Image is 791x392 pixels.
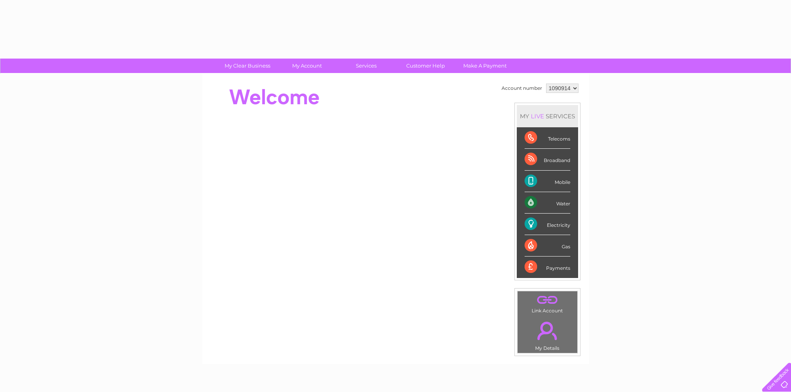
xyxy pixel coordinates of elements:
[393,59,458,73] a: Customer Help
[215,59,280,73] a: My Clear Business
[525,192,570,214] div: Water
[500,82,544,95] td: Account number
[517,291,578,315] td: Link Account
[520,293,575,307] a: .
[525,149,570,170] div: Broadband
[275,59,339,73] a: My Account
[334,59,398,73] a: Services
[517,315,578,353] td: My Details
[525,235,570,257] div: Gas
[453,59,517,73] a: Make A Payment
[525,214,570,235] div: Electricity
[529,112,546,120] div: LIVE
[525,171,570,192] div: Mobile
[525,127,570,149] div: Telecoms
[525,257,570,278] div: Payments
[520,317,575,344] a: .
[517,105,578,127] div: MY SERVICES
